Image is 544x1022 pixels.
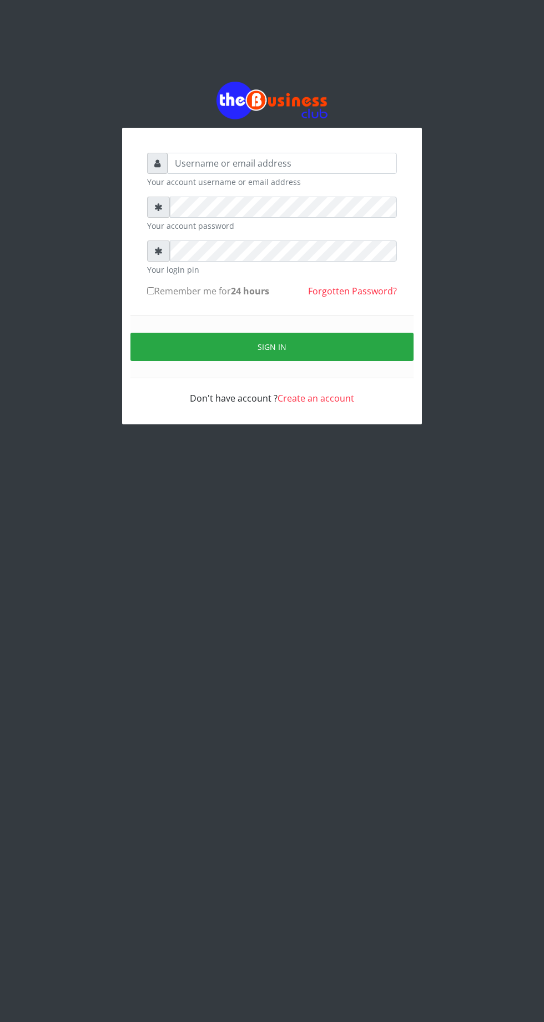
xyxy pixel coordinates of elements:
[278,392,354,404] a: Create an account
[231,285,269,297] b: 24 hours
[308,285,397,297] a: Forgotten Password?
[147,176,397,188] small: Your account username or email address
[147,378,397,405] div: Don't have account ?
[147,264,397,275] small: Your login pin
[130,333,414,361] button: Sign in
[168,153,397,174] input: Username or email address
[147,287,154,294] input: Remember me for24 hours
[147,220,397,232] small: Your account password
[147,284,269,298] label: Remember me for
